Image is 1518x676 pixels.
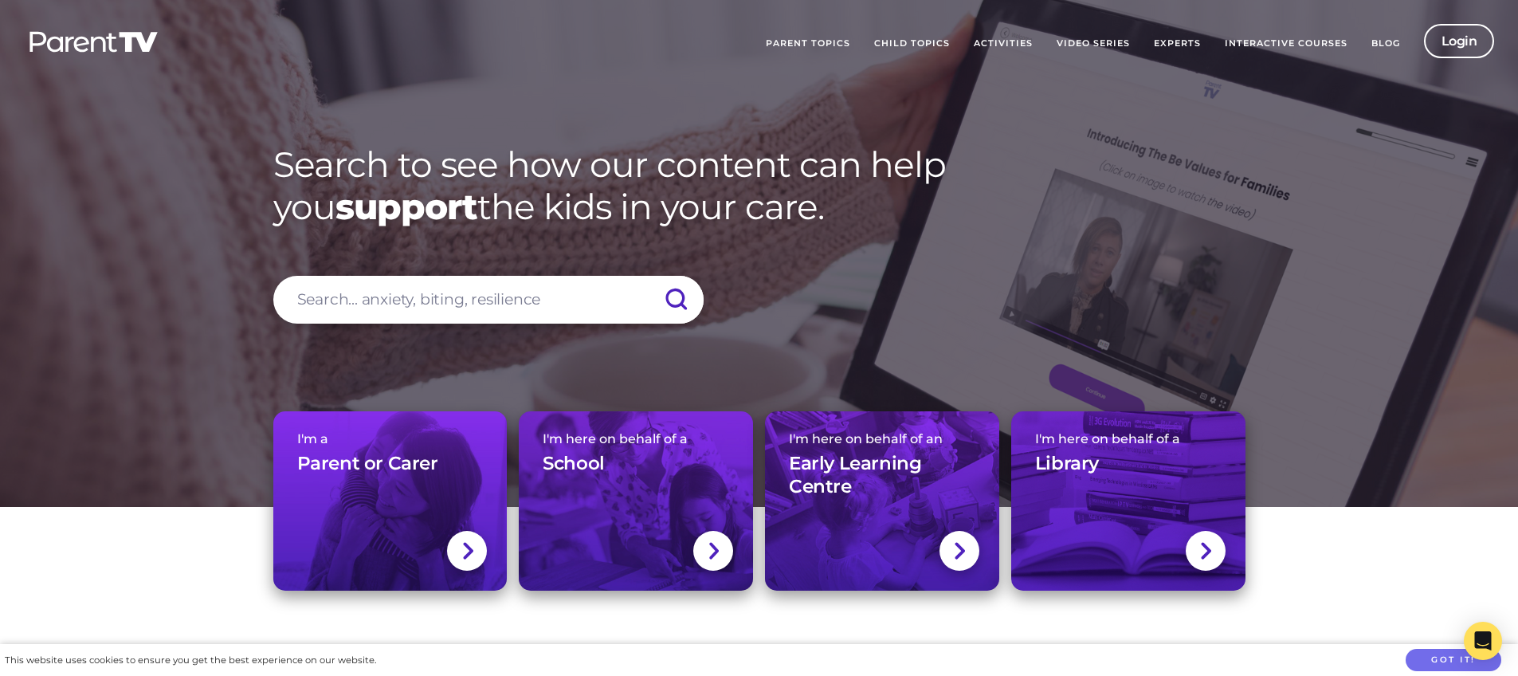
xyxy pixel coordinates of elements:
[648,276,704,324] input: Submit
[28,30,159,53] img: parenttv-logo-white.4c85aaf.svg
[1464,622,1502,660] div: Open Intercom Messenger
[862,24,962,64] a: Child Topics
[1213,24,1359,64] a: Interactive Courses
[708,540,720,561] img: svg+xml;base64,PHN2ZyBlbmFibGUtYmFja2dyb3VuZD0ibmV3IDAgMCAxNC44IDI1LjciIHZpZXdCb3g9IjAgMCAxNC44ID...
[953,540,965,561] img: svg+xml;base64,PHN2ZyBlbmFibGUtYmFja2dyb3VuZD0ibmV3IDAgMCAxNC44IDI1LjciIHZpZXdCb3g9IjAgMCAxNC44ID...
[1035,452,1099,476] h3: Library
[5,652,376,669] div: This website uses cookies to ensure you get the best experience on our website.
[1035,431,1222,446] span: I'm here on behalf of a
[789,431,975,446] span: I'm here on behalf of an
[273,411,508,591] a: I'm aParent or Carer
[765,411,999,591] a: I'm here on behalf of anEarly Learning Centre
[1011,411,1245,591] a: I'm here on behalf of aLibrary
[273,276,704,324] input: Search... anxiety, biting, resilience
[962,24,1045,64] a: Activities
[543,452,605,476] h3: School
[1406,649,1501,672] button: Got it!
[1424,24,1495,58] a: Login
[1045,24,1142,64] a: Video Series
[297,431,484,446] span: I'm a
[297,452,438,476] h3: Parent or Carer
[335,185,477,228] strong: support
[754,24,862,64] a: Parent Topics
[1359,24,1412,64] a: Blog
[1142,24,1213,64] a: Experts
[519,411,753,591] a: I'm here on behalf of aSchool
[543,431,729,446] span: I'm here on behalf of a
[461,540,473,561] img: svg+xml;base64,PHN2ZyBlbmFibGUtYmFja2dyb3VuZD0ibmV3IDAgMCAxNC44IDI1LjciIHZpZXdCb3g9IjAgMCAxNC44ID...
[789,452,975,500] h3: Early Learning Centre
[1199,540,1211,561] img: svg+xml;base64,PHN2ZyBlbmFibGUtYmFja2dyb3VuZD0ibmV3IDAgMCAxNC44IDI1LjciIHZpZXdCb3g9IjAgMCAxNC44ID...
[273,143,1245,228] h1: Search to see how our content can help you the kids in your care.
